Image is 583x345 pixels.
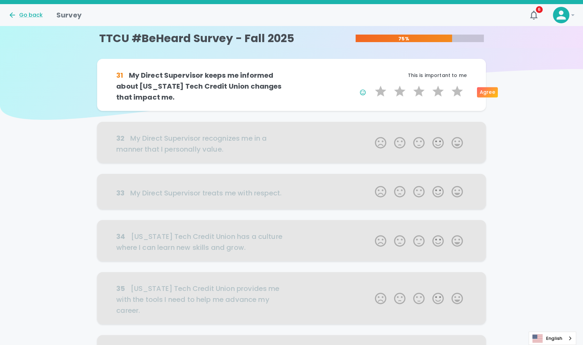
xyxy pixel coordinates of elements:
[8,11,43,19] button: Go back
[292,72,467,79] p: This is important to me
[56,10,82,21] h1: Survey
[356,35,452,42] p: 75%
[526,7,542,23] button: 6
[529,332,576,345] a: English
[529,332,576,345] aside: Language selected: English
[99,31,295,45] h4: TTCU #BeHeard Survey - Fall 2025
[116,70,291,103] h6: My Direct Supervisor keeps me informed about [US_STATE] Tech Credit Union changes that impact me.
[536,6,543,13] span: 6
[529,332,576,345] div: Language
[116,70,123,81] div: 31
[477,87,498,98] div: Agree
